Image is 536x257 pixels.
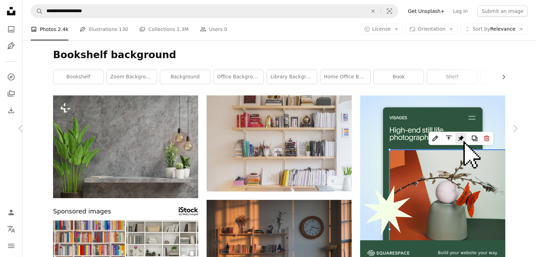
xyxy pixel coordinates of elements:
a: Get Unsplash+ [404,6,449,17]
a: Illustrations 130 [80,18,128,40]
button: Submit an image [477,6,528,17]
a: brown wooden double bookcase [207,245,352,251]
form: Find visuals sitewide [31,4,398,18]
span: 0 [224,25,227,33]
a: Collections 1.3M [139,18,188,40]
a: Photos [4,22,18,36]
h1: Bookshelf background [53,49,505,61]
a: Illustrations [4,39,18,53]
img: file-1606177908946-d1eed1cbe4f5image [367,250,409,256]
span: License [372,26,391,32]
a: background [160,70,210,84]
button: Orientation [405,24,457,35]
button: License [360,24,403,35]
a: bookshelf [53,70,103,84]
span: Sponsored images [53,207,111,217]
a: Collections [4,87,18,101]
a: home office background [320,70,370,84]
a: Log in / Sign up [4,205,18,219]
button: Search Unsplash [31,5,43,18]
button: Visual search [381,5,398,18]
button: Language [4,222,18,236]
a: shelf [427,70,477,84]
button: Sort byRelevance [460,24,528,35]
span: Relevance [472,26,515,33]
span: 130 [119,25,128,33]
img: books on shelf [207,95,352,192]
a: books on shelf [207,140,352,147]
button: Menu [4,239,18,253]
a: Log in [449,6,472,17]
a: interior [481,70,530,84]
span: 1.3M [177,25,188,33]
a: zoom background [107,70,157,84]
a: office background [214,70,263,84]
img: file-1723602894256-972c108553a7image [360,95,505,240]
span: Orientation [418,26,445,32]
img: Interior wall mockup with green plant,Cement wall and shelf.3D rendering [53,95,198,198]
a: Interior wall mockup with green plant,Cement wall and shelf.3D rendering [53,143,198,150]
button: Clear [365,5,381,18]
a: Next [494,95,536,162]
span: Build your website your way. [438,250,498,256]
span: Sort by [472,26,490,32]
button: scroll list to the right [497,70,505,84]
a: Users 0 [200,18,228,40]
a: book [374,70,424,84]
a: library background [267,70,317,84]
a: Explore [4,70,18,84]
